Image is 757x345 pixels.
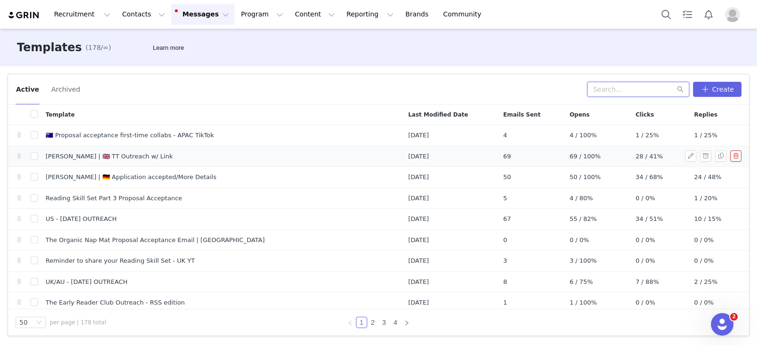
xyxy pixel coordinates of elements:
[636,256,655,266] span: 0 / 0%
[503,172,511,182] span: 50
[117,4,171,25] button: Contacts
[341,4,399,25] button: Reporting
[569,131,597,140] span: 4 / 100%
[636,110,654,119] span: Clicks
[408,277,429,287] span: [DATE]
[503,194,507,203] span: 5
[46,256,195,266] span: Reminder to share your Reading Skill Set - UK YT
[503,256,507,266] span: 3
[587,82,689,97] input: Search...
[636,277,659,287] span: 7 / 88%
[408,194,429,203] span: [DATE]
[408,110,468,119] span: Last Modified Date
[379,317,389,328] a: 3
[503,214,511,224] span: 67
[503,152,511,161] span: 69
[711,313,733,336] iframe: Intercom live chat
[46,110,75,119] span: Template
[569,298,597,307] span: 1 / 100%
[408,235,429,245] span: [DATE]
[19,317,28,328] div: 50
[46,235,265,245] span: The Organic Nap Mat Proposal Acceptance Email | [GEOGRAPHIC_DATA]
[503,235,507,245] span: 0
[636,194,655,203] span: 0 / 0%
[408,256,429,266] span: [DATE]
[408,214,429,224] span: [DATE]
[367,317,378,328] li: 2
[378,317,390,328] li: 3
[46,298,185,307] span: The Early Reader Club Outreach - RSS edition
[151,43,186,53] div: Tooltip anchor
[569,256,597,266] span: 3 / 100%
[401,317,412,328] li: Next Page
[404,320,410,326] i: icon: right
[636,214,663,224] span: 34 / 51%
[408,152,429,161] span: [DATE]
[356,317,367,328] a: 1
[36,320,42,326] i: icon: down
[656,4,677,25] button: Search
[730,313,738,321] span: 2
[46,131,214,140] span: 🇦🇺 Proposal acceptance first-time collabs - APAC TikTok
[390,317,401,328] a: 4
[408,298,429,307] span: [DATE]
[408,172,429,182] span: [DATE]
[636,298,655,307] span: 0 / 0%
[16,82,39,97] button: Active
[8,11,40,20] img: grin logo
[569,172,600,182] span: 50 / 100%
[17,39,82,56] h3: Templates
[636,131,659,140] span: 1 / 25%
[698,4,719,25] button: Notifications
[368,317,378,328] a: 2
[569,110,590,119] span: Opens
[46,172,216,182] span: [PERSON_NAME] | 🇩🇪 Application accepted/More Details
[46,194,182,203] span: Reading Skill Set Part 3 Proposal Acceptance
[569,194,593,203] span: 4 / 80%
[569,235,589,245] span: 0 / 0%
[569,152,600,161] span: 69 / 100%
[347,320,353,326] i: icon: left
[235,4,289,25] button: Program
[46,152,173,161] span: [PERSON_NAME] | 🇬🇧 TT Outreach w/ Link
[636,152,663,161] span: 28 / 41%
[719,7,749,22] button: Profile
[171,4,235,25] button: Messages
[503,277,507,287] span: 8
[86,43,111,53] span: (178/∞)
[725,7,740,22] img: placeholder-profile.jpg
[50,318,106,327] span: per page | 178 total
[677,4,698,25] a: Tasks
[51,82,80,97] button: Archived
[400,4,437,25] a: Brands
[46,214,117,224] span: US - [DATE] OUTREACH
[636,172,663,182] span: 34 / 68%
[503,110,540,119] span: Emails Sent
[503,131,507,140] span: 4
[48,4,116,25] button: Recruitment
[345,317,356,328] li: Previous Page
[569,214,597,224] span: 55 / 82%
[636,235,655,245] span: 0 / 0%
[503,298,507,307] span: 1
[693,82,741,97] button: Create
[438,4,491,25] a: Community
[289,4,340,25] button: Content
[677,86,684,93] i: icon: search
[569,277,593,287] span: 6 / 75%
[694,110,717,119] span: Replies
[46,277,127,287] span: UK/AU - [DATE] OUTREACH
[408,131,429,140] span: [DATE]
